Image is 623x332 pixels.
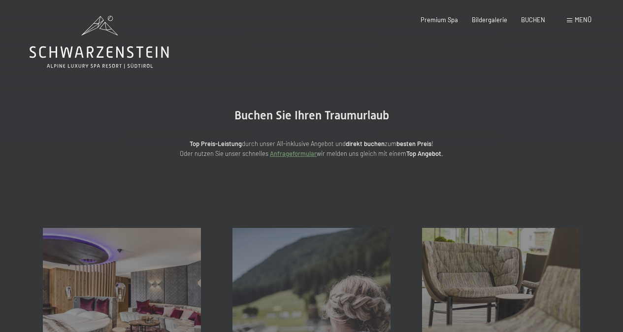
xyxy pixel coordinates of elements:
a: Anfrageformular [270,149,317,157]
strong: besten Preis [396,140,431,148]
span: Menü [575,16,591,24]
span: Buchen Sie Ihren Traumurlaub [234,109,389,122]
strong: Top Angebot. [406,149,443,157]
a: BUCHEN [521,16,545,24]
a: Bildergalerie [472,16,507,24]
a: Premium Spa [421,16,458,24]
strong: direkt buchen [346,140,385,148]
p: durch unser All-inklusive Angebot und zum ! Oder nutzen Sie unser schnelles wir melden uns gleich... [115,139,509,159]
strong: Top Preis-Leistung [190,140,242,148]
